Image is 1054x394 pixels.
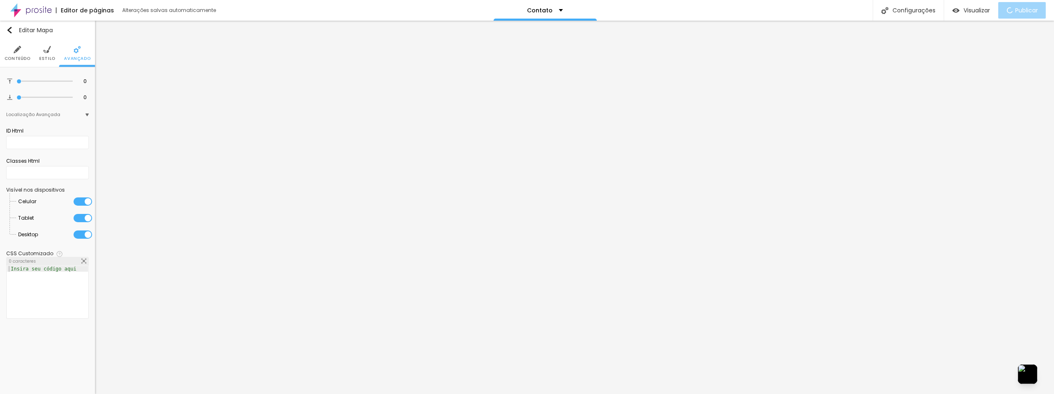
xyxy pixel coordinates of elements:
[95,21,1054,394] iframe: Editor
[18,193,36,210] span: Celular
[7,257,88,266] div: 0 caracteres
[6,157,89,165] div: Classes Html
[998,2,1046,19] button: Publicar
[6,110,60,119] div: Localização Avançada
[7,266,80,272] div: Insira seu código aqui
[57,251,62,257] img: Icone
[7,78,12,84] img: Icone
[964,7,990,14] span: Visualizar
[39,57,55,61] span: Estilo
[43,46,51,53] img: Icone
[6,188,89,192] div: Visível nos dispositivos
[881,7,888,14] img: Icone
[85,113,89,116] img: Icone
[6,251,53,256] div: CSS Customizado
[122,8,217,13] div: Alterações salvas automaticamente
[14,46,21,53] img: Icone
[18,226,38,243] span: Desktop
[7,95,12,100] img: Icone
[56,7,114,13] div: Editor de páginas
[5,57,31,61] span: Conteúdo
[527,7,553,13] p: Contato
[18,210,34,226] span: Tablet
[64,57,90,61] span: Avançado
[6,27,53,33] div: Editar Mapa
[6,106,89,123] div: IconeLocalização Avançada
[74,46,81,53] img: Icone
[6,127,89,135] div: ID Html
[952,7,959,14] img: view-1.svg
[6,27,13,33] img: Icone
[944,2,998,19] button: Visualizar
[81,259,86,263] img: Icone
[1015,7,1038,14] span: Publicar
